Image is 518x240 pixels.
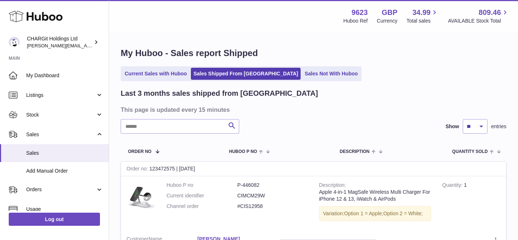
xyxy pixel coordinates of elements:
span: My Dashboard [26,72,103,79]
div: Huboo Ref [344,17,368,24]
span: Description [340,149,369,154]
img: 96231656945536.JPG [127,182,156,211]
dd: P-446082 [237,182,308,189]
span: Sales [26,150,103,157]
span: Option 1 = Apple; [344,211,384,216]
span: Orders [26,186,96,193]
span: entries [491,123,506,130]
h3: This page is updated every 15 minutes [121,106,505,114]
span: Huboo P no [229,149,257,154]
td: 1 [437,176,506,230]
div: CHARGit Holdings Ltd [27,35,92,49]
a: Sales Not With Huboo [302,68,360,80]
strong: GBP [382,8,397,17]
a: Sales Shipped From [GEOGRAPHIC_DATA] [191,68,301,80]
span: Total sales [406,17,439,24]
label: Show [446,123,459,130]
a: 809.46 AVAILABLE Stock Total [448,8,509,24]
span: 809.46 [479,8,501,17]
dd: #CIS12958 [237,203,308,210]
strong: Quantity [442,182,464,190]
h2: Last 3 months sales shipped from [GEOGRAPHIC_DATA] [121,88,318,98]
strong: 9623 [352,8,368,17]
dd: CIMCM29W [237,192,308,199]
img: francesca@chargit.co.uk [9,37,20,48]
span: Sales [26,131,96,138]
span: Stock [26,111,96,118]
div: 123472575 | [DATE] [121,162,506,176]
a: Log out [9,213,100,226]
span: 34.99 [412,8,430,17]
h1: My Huboo - Sales report Shipped [121,47,506,59]
span: Usage [26,206,103,213]
a: Current Sales with Huboo [122,68,189,80]
strong: Description [319,182,346,190]
span: Add Manual Order [26,168,103,174]
span: [PERSON_NAME][EMAIL_ADDRESS][DOMAIN_NAME] [27,43,146,48]
div: Variation: [319,206,431,221]
strong: Order no [127,166,149,173]
dt: Current identifier [166,192,237,199]
div: Apple 4-in-1 MagSafe Wireless Multi Charger For iPhone 12 & 13, iWatch & AirPods [319,189,431,202]
span: Listings [26,92,96,99]
div: Currency [377,17,398,24]
span: Quantity Sold [452,149,488,154]
dt: Channel order [166,203,237,210]
dt: Huboo P no [166,182,237,189]
span: AVAILABLE Stock Total [448,17,509,24]
a: 34.99 Total sales [406,8,439,24]
span: Order No [128,149,152,154]
span: Option 2 = White; [383,211,423,216]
